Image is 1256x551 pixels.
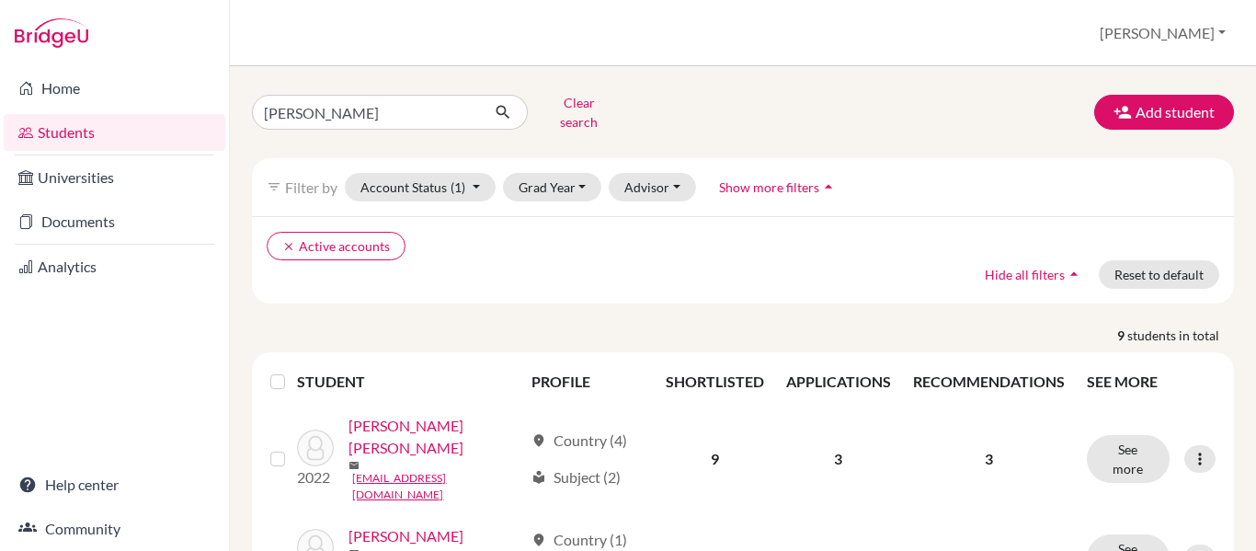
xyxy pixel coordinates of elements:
[719,179,819,195] span: Show more filters
[15,18,88,48] img: Bridge-U
[348,525,463,547] a: [PERSON_NAME]
[4,114,225,151] a: Students
[1091,16,1234,51] button: [PERSON_NAME]
[969,260,1099,289] button: Hide all filtersarrow_drop_up
[4,466,225,503] a: Help center
[913,448,1065,470] p: 3
[1076,360,1227,404] th: SEE MORE
[267,179,281,194] i: filter_list
[4,203,225,240] a: Documents
[1127,326,1234,345] span: students in total
[285,178,337,196] span: Filter by
[297,466,334,488] p: 2022
[819,178,838,196] i: arrow_drop_up
[297,430,334,466] img: Morazan Simon, Miguel
[528,88,630,136] button: Clear search
[1087,435,1170,483] button: See more
[531,533,546,547] span: location_on
[352,470,523,503] a: [EMAIL_ADDRESS][DOMAIN_NAME]
[4,248,225,285] a: Analytics
[267,232,405,260] button: clearActive accounts
[655,360,775,404] th: SHORTLISTED
[775,360,902,404] th: APPLICATIONS
[4,70,225,107] a: Home
[531,470,546,485] span: local_library
[775,404,902,514] td: 3
[985,267,1065,282] span: Hide all filters
[531,433,546,448] span: location_on
[703,173,853,201] button: Show more filtersarrow_drop_up
[345,173,496,201] button: Account Status(1)
[520,360,654,404] th: PROFILE
[609,173,696,201] button: Advisor
[503,173,602,201] button: Grad Year
[655,404,775,514] td: 9
[902,360,1076,404] th: RECOMMENDATIONS
[1099,260,1219,289] button: Reset to default
[1094,95,1234,130] button: Add student
[4,159,225,196] a: Universities
[348,460,360,471] span: mail
[531,430,627,452] div: Country (4)
[531,529,627,551] div: Country (1)
[348,415,523,459] a: [PERSON_NAME] [PERSON_NAME]
[1065,265,1083,283] i: arrow_drop_up
[282,240,295,253] i: clear
[252,95,480,130] input: Find student by name...
[297,360,520,404] th: STUDENT
[531,466,621,488] div: Subject (2)
[1117,326,1127,345] strong: 9
[4,511,225,547] a: Community
[451,179,465,195] span: (1)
